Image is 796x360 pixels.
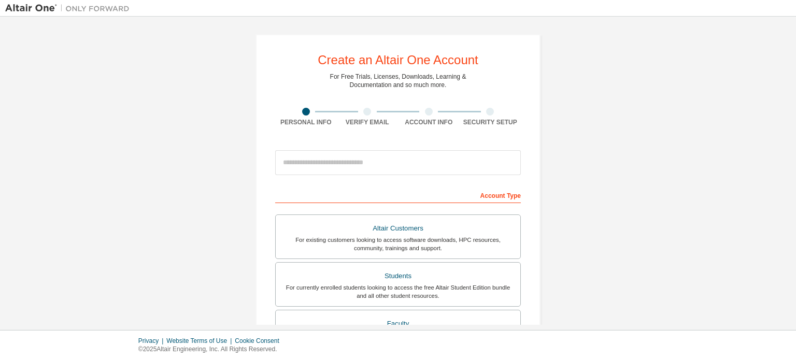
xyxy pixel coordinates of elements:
[275,118,337,126] div: Personal Info
[330,73,466,89] div: For Free Trials, Licenses, Downloads, Learning & Documentation and so much more.
[398,118,460,126] div: Account Info
[235,337,285,345] div: Cookie Consent
[282,236,514,252] div: For existing customers looking to access software downloads, HPC resources, community, trainings ...
[337,118,399,126] div: Verify Email
[138,337,166,345] div: Privacy
[5,3,135,13] img: Altair One
[318,54,478,66] div: Create an Altair One Account
[275,186,521,203] div: Account Type
[282,269,514,283] div: Students
[282,221,514,236] div: Altair Customers
[282,316,514,331] div: Faculty
[166,337,235,345] div: Website Terms of Use
[460,118,521,126] div: Security Setup
[138,345,286,354] p: © 2025 Altair Engineering, Inc. All Rights Reserved.
[282,283,514,300] div: For currently enrolled students looking to access the free Altair Student Edition bundle and all ...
